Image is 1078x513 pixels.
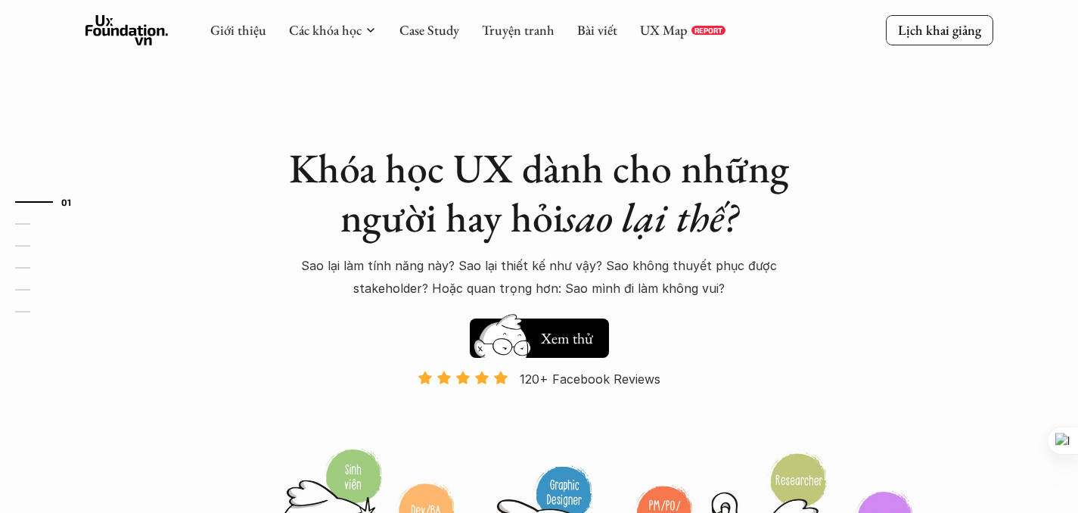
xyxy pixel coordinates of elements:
[275,254,804,300] p: Sao lại làm tính năng này? Sao lại thiết kế như vậy? Sao không thuyết phục được stakeholder? Hoặc...
[520,368,660,390] p: 120+ Facebook Reviews
[694,26,722,35] p: REPORT
[470,311,609,358] a: Xem thử
[691,26,725,35] a: REPORT
[399,21,459,39] a: Case Study
[886,15,993,45] a: Lịch khai giảng
[640,21,688,39] a: UX Map
[61,196,72,207] strong: 01
[898,21,981,39] p: Lịch khai giảng
[289,21,362,39] a: Các khóa học
[405,370,674,446] a: 120+ Facebook Reviews
[210,21,266,39] a: Giới thiệu
[541,328,593,349] h5: Xem thử
[577,21,617,39] a: Bài viết
[15,193,87,211] a: 01
[482,21,555,39] a: Truyện tranh
[275,144,804,242] h1: Khóa học UX dành cho những người hay hỏi
[564,191,738,244] em: sao lại thế?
